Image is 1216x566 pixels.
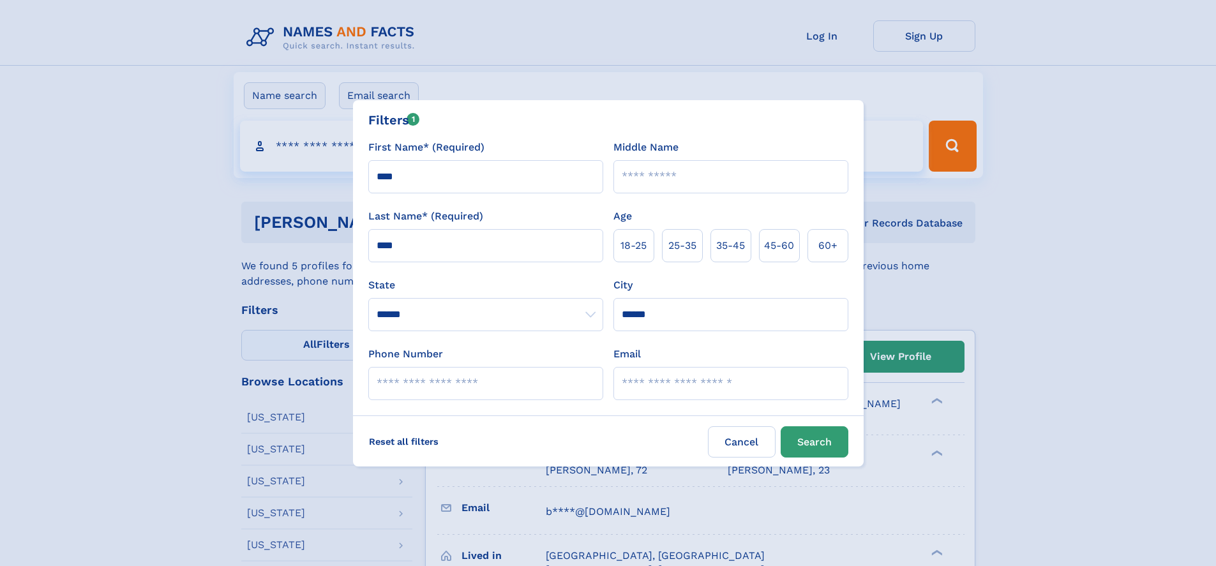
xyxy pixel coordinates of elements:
[368,346,443,362] label: Phone Number
[716,238,745,253] span: 35‑45
[368,209,483,224] label: Last Name* (Required)
[613,346,641,362] label: Email
[668,238,696,253] span: 25‑35
[764,238,794,253] span: 45‑60
[368,278,603,293] label: State
[613,278,633,293] label: City
[368,140,484,155] label: First Name* (Required)
[613,209,632,224] label: Age
[361,426,447,457] label: Reset all filters
[818,238,837,253] span: 60+
[708,426,776,458] label: Cancel
[620,238,647,253] span: 18‑25
[613,140,679,155] label: Middle Name
[781,426,848,458] button: Search
[368,110,420,130] div: Filters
